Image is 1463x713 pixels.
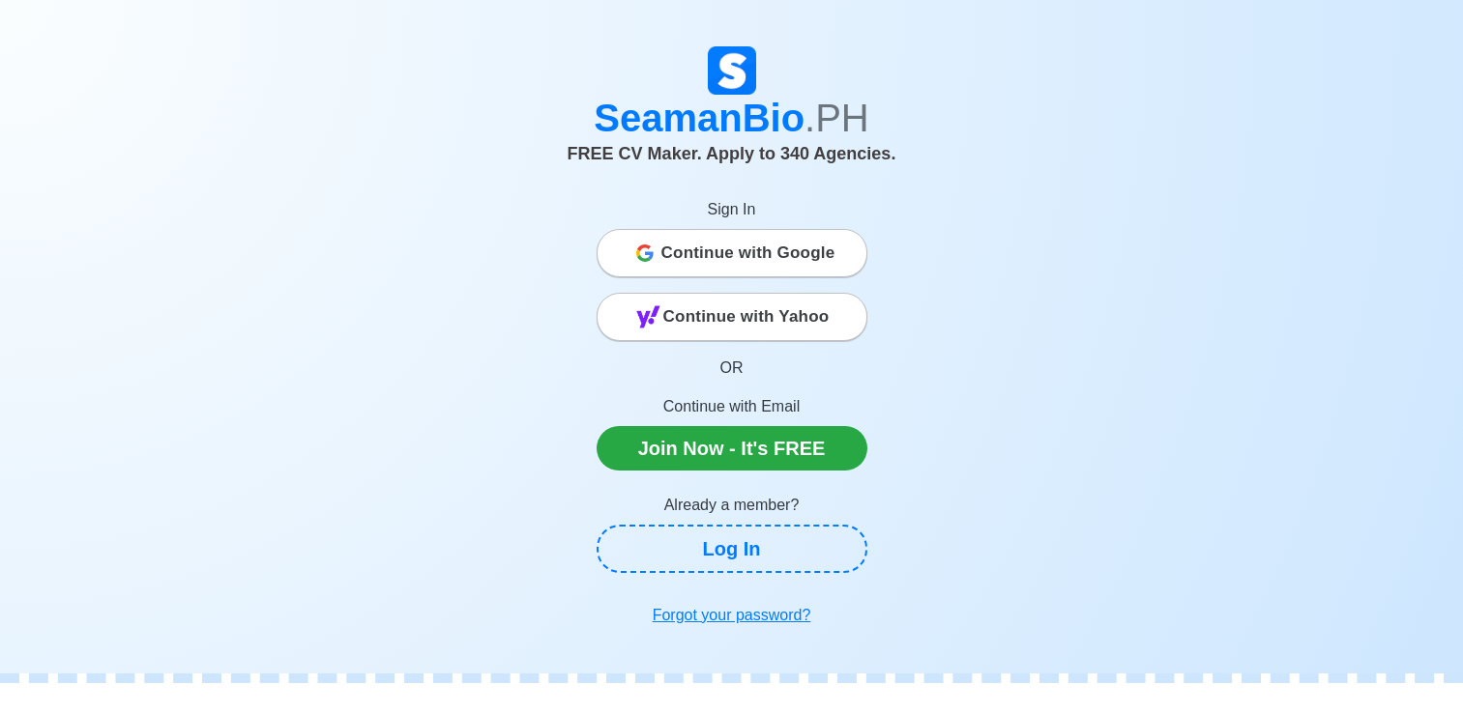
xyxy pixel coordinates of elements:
[708,46,756,95] img: Logo
[597,525,867,573] a: Log In
[597,293,867,341] button: Continue with Yahoo
[805,97,869,139] span: .PH
[661,234,835,272] span: Continue with Google
[597,395,867,418] p: Continue with Email
[195,95,1269,141] h1: SeamanBio
[597,229,867,277] button: Continue with Google
[663,298,830,336] span: Continue with Yahoo
[597,356,867,380] p: OR
[568,144,896,163] span: FREE CV Maker. Apply to 340 Agencies.
[597,596,867,635] a: Forgot your password?
[597,198,867,221] p: Sign In
[597,494,867,517] p: Already a member?
[653,607,811,623] u: Forgot your password?
[597,426,867,471] a: Join Now - It's FREE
